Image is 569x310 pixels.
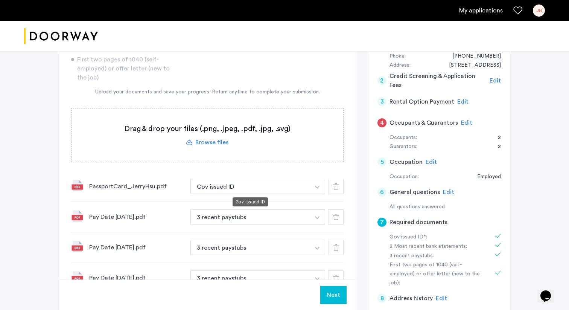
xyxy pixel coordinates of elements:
h5: Rental Option Payment [389,97,454,106]
div: 2 Most recent bank statements: [389,242,484,251]
span: Edit [443,189,454,195]
div: 2 [490,133,501,142]
button: button [310,240,325,255]
span: Edit [490,78,501,84]
div: 5 [377,157,386,166]
div: 8 [377,294,386,303]
img: file [71,271,83,283]
div: +16784682607 [445,52,501,61]
img: file [71,210,83,222]
img: arrow [315,277,319,280]
div: Pay Date [DATE].pdf [89,243,184,252]
button: button [190,240,310,255]
button: button [310,179,325,194]
div: Occupants: [389,133,417,142]
button: Next [320,286,347,304]
div: PassportCard_JerryHsu.pdf [89,182,184,191]
img: file [71,240,83,252]
span: Edit [461,120,472,126]
button: button [190,179,310,194]
div: Address: [389,61,411,70]
h5: Credit Screening & Application Fees [389,72,487,90]
div: 3 [377,97,386,106]
div: JH [533,5,545,17]
div: All questions answered [389,203,501,212]
div: Pay Date [DATE].pdf [89,273,184,283]
div: First two pages of 1040 (self-employed) or offer letter (new to the job): [389,261,484,288]
div: Gov issued ID*: [389,233,484,242]
div: Upload your documents and save your progress. Return anytime to complete your submission. [71,88,344,96]
h5: General questions [389,188,440,197]
div: 510 N. Wilmington Street, #442 [441,61,501,70]
button: button [190,270,310,286]
button: button [310,209,325,224]
div: Pay Date [DATE].pdf [89,212,184,221]
button: button [310,270,325,286]
h5: Address history [389,294,433,303]
span: Edit [457,99,469,105]
span: Edit [426,159,437,165]
a: My application [459,6,503,15]
div: 7 [377,218,386,227]
h5: Occupants & Guarantors [389,118,458,127]
h5: Required documents [389,218,447,227]
img: arrow [315,186,319,189]
img: arrow [315,247,319,250]
img: arrow [315,216,319,219]
div: Employed [470,173,501,182]
h5: Occupation [389,157,423,166]
img: file [71,179,83,191]
div: 4 [377,118,386,127]
div: 6 [377,188,386,197]
div: Occupation: [389,173,419,182]
div: 3 recent paystubs: [389,252,484,261]
div: 2 [490,142,501,151]
div: Phone: [389,52,406,61]
div: First two pages of 1040 (self-employed) or offer letter (new to the job) [71,55,177,82]
div: Guarantors: [389,142,417,151]
img: logo [24,22,98,50]
div: 2 [377,76,386,85]
iframe: chat widget [537,280,561,302]
a: Cazamio logo [24,22,98,50]
a: Favorites [513,6,522,15]
button: button [190,209,310,224]
span: Edit [436,295,447,301]
div: Gov issued ID [233,197,268,206]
